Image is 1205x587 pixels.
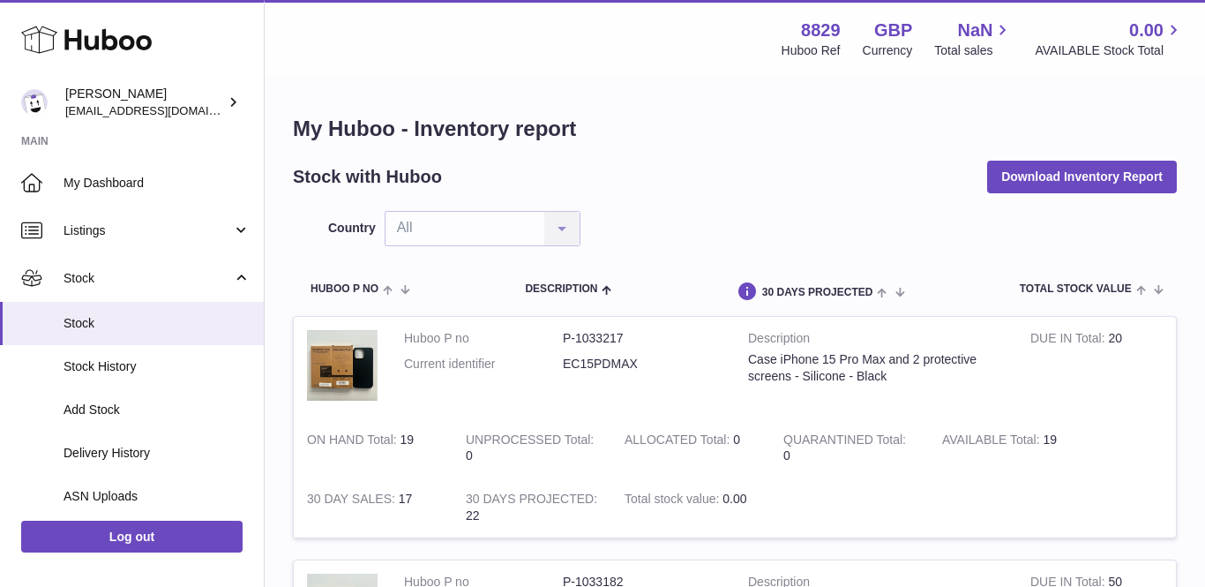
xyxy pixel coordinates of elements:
[64,222,232,239] span: Listings
[311,283,378,295] span: Huboo P no
[1035,19,1184,59] a: 0.00 AVAILABLE Stock Total
[453,478,611,538] td: 22
[1017,317,1176,418] td: 20
[64,358,251,375] span: Stock History
[307,330,378,401] img: product image
[466,433,594,451] strong: UNPROCESSED Total
[782,42,841,59] div: Huboo Ref
[1129,19,1164,42] span: 0.00
[625,492,722,510] strong: Total stock value
[625,433,733,451] strong: ALLOCATED Total
[783,433,906,451] strong: QUARANTINED Total
[65,86,224,119] div: [PERSON_NAME]
[64,445,251,462] span: Delivery History
[404,330,563,347] dt: Huboo P no
[64,488,251,505] span: ASN Uploads
[1020,283,1132,295] span: Total stock value
[1030,331,1108,350] strong: DUE IN Total
[957,19,992,42] span: NaN
[404,356,563,373] dt: Current identifier
[929,418,1088,478] td: 19
[294,478,453,538] td: 17
[783,448,790,463] span: 0
[293,115,1177,143] h1: My Huboo - Inventory report
[748,330,1004,351] strong: Description
[863,42,913,59] div: Currency
[307,492,399,510] strong: 30 DAY SALES
[293,165,442,189] h2: Stock with Huboo
[466,492,597,510] strong: 30 DAYS PROJECTED
[934,42,1013,59] span: Total sales
[525,283,597,295] span: Description
[64,402,251,418] span: Add Stock
[563,356,722,373] dd: EC15PDMAX
[453,418,611,478] td: 0
[942,433,1043,451] strong: AVAILABLE Total
[762,287,873,298] span: 30 DAYS PROJECTED
[722,492,746,506] span: 0.00
[307,433,400,451] strong: ON HAND Total
[64,270,232,287] span: Stock
[21,521,243,553] a: Log out
[934,19,1013,59] a: NaN Total sales
[987,161,1177,192] button: Download Inventory Report
[64,315,251,332] span: Stock
[328,220,376,237] label: Country
[21,89,48,116] img: commandes@kpmatech.com
[294,418,453,478] td: 19
[801,19,841,42] strong: 8829
[563,330,722,347] dd: P-1033217
[611,418,770,478] td: 0
[64,175,251,192] span: My Dashboard
[65,103,259,117] span: [EMAIL_ADDRESS][DOMAIN_NAME]
[748,351,1004,385] div: Case iPhone 15 Pro Max and 2 protective screens - Silicone - Black
[1035,42,1184,59] span: AVAILABLE Stock Total
[874,19,912,42] strong: GBP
